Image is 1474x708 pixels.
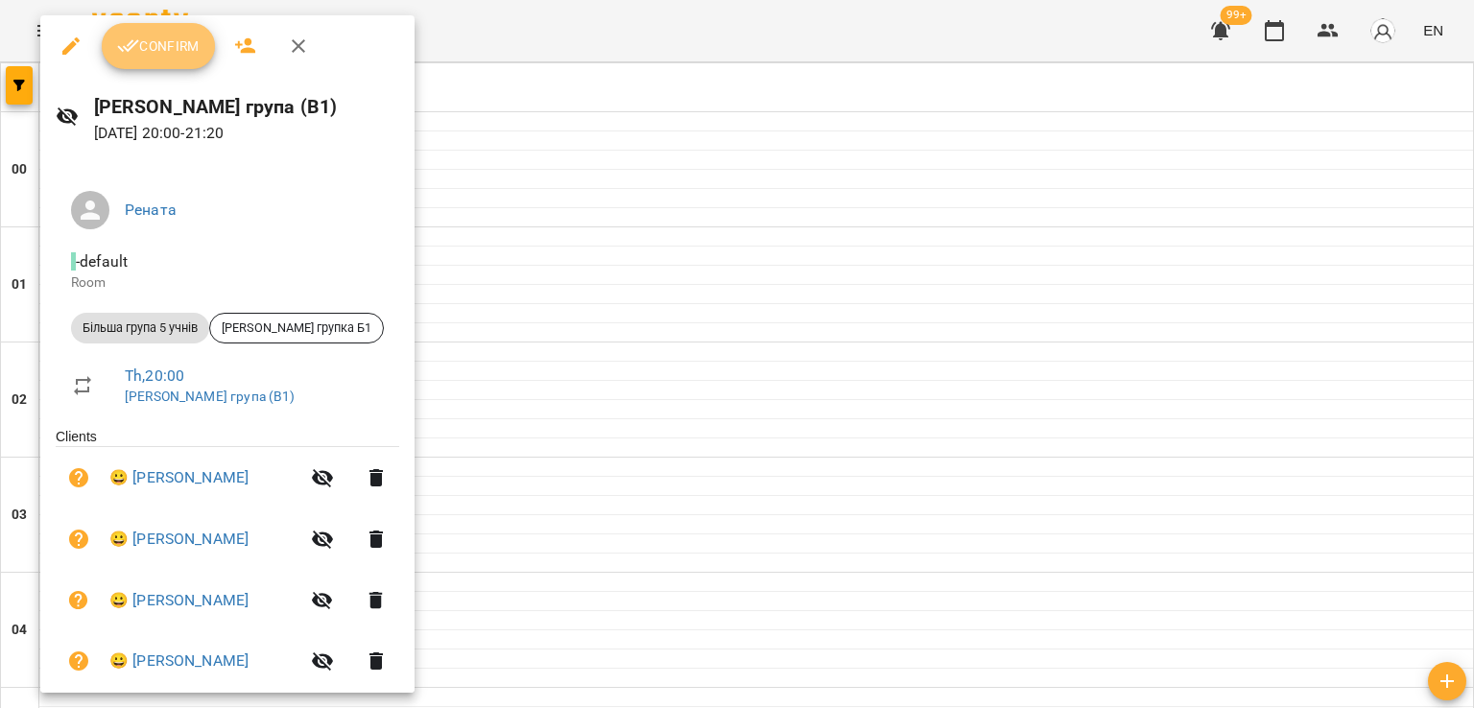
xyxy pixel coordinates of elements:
a: Th , 20:00 [125,366,184,385]
a: 😀 [PERSON_NAME] [109,528,249,551]
p: [DATE] 20:00 - 21:20 [94,122,399,145]
a: 😀 [PERSON_NAME] [109,589,249,612]
a: Рената [125,201,177,219]
span: Confirm [117,35,200,58]
button: Unpaid. Bill the attendance? [56,516,102,562]
span: - default [71,252,131,271]
button: Unpaid. Bill the attendance? [56,578,102,624]
a: 😀 [PERSON_NAME] [109,649,249,673]
p: Room [71,273,384,293]
div: [PERSON_NAME] групка Б1 [209,313,384,343]
span: Більша група 5 учнів [71,319,209,337]
button: Confirm [102,23,215,69]
span: [PERSON_NAME] групка Б1 [210,319,383,337]
a: [PERSON_NAME] група (B1) [125,389,296,404]
a: 😀 [PERSON_NAME] [109,466,249,489]
button: Unpaid. Bill the attendance? [56,455,102,501]
button: Unpaid. Bill the attendance? [56,638,102,684]
h6: [PERSON_NAME] група (B1) [94,92,399,122]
